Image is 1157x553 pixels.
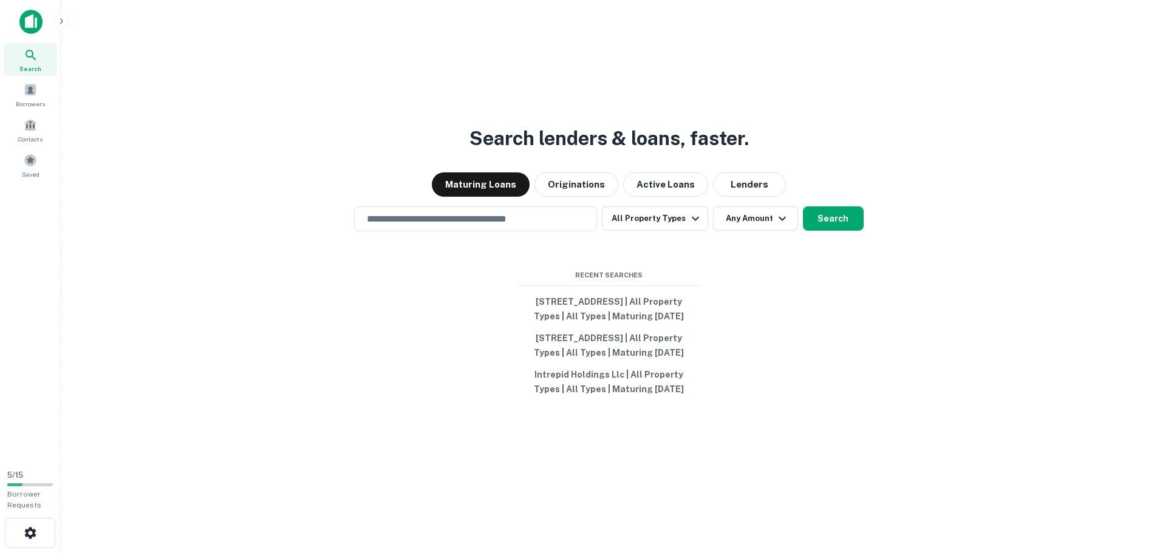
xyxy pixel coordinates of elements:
span: Contacts [18,134,43,144]
span: Saved [22,169,39,179]
button: Originations [534,172,618,197]
button: Intrepid Holdings Llc | All Property Types | All Types | Maturing [DATE] [518,364,700,400]
span: Recent Searches [518,270,700,280]
span: Search [19,64,41,73]
button: [STREET_ADDRESS] | All Property Types | All Types | Maturing [DATE] [518,291,700,327]
span: 5 / 15 [7,470,23,480]
a: Borrowers [4,78,57,111]
button: All Property Types [602,206,708,231]
button: Any Amount [713,206,798,231]
a: Saved [4,149,57,182]
button: Search [803,206,864,231]
button: Maturing Loans [432,172,530,197]
a: Search [4,43,57,76]
iframe: Chat Widget [1096,456,1157,514]
a: Contacts [4,114,57,146]
button: [STREET_ADDRESS] | All Property Types | All Types | Maturing [DATE] [518,327,700,364]
button: Lenders [713,172,786,197]
span: Borrowers [16,99,45,109]
h3: Search lenders & loans, faster. [469,124,749,153]
img: capitalize-icon.png [19,10,43,34]
span: Borrower Requests [7,490,41,509]
button: Active Loans [623,172,708,197]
